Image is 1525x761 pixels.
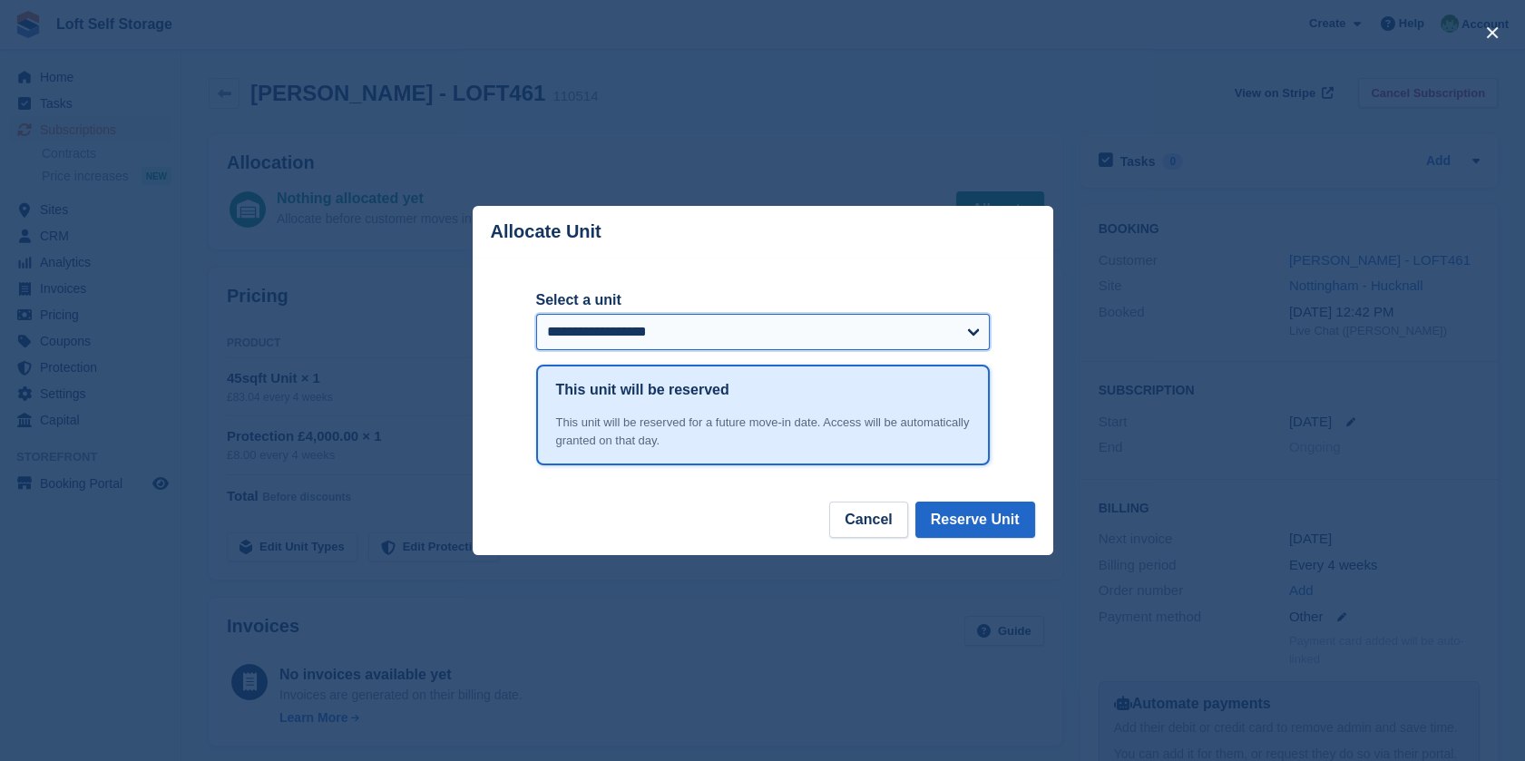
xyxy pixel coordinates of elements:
[491,221,601,242] p: Allocate Unit
[829,502,907,538] button: Cancel
[1478,18,1507,47] button: close
[536,289,990,311] label: Select a unit
[556,414,970,449] div: This unit will be reserved for a future move-in date. Access will be automatically granted on tha...
[915,502,1035,538] button: Reserve Unit
[556,379,729,401] h1: This unit will be reserved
